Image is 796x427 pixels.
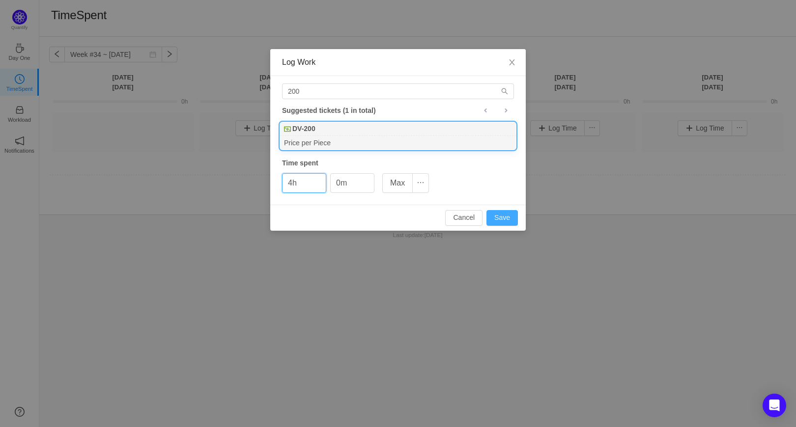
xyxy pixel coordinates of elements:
[282,83,514,99] input: Search
[501,88,508,95] i: icon: search
[412,173,429,193] button: icon: ellipsis
[280,136,516,149] div: Price per Piece
[486,210,518,226] button: Save
[382,173,413,193] button: Max
[498,49,526,77] button: Close
[284,126,291,133] img: 10314
[282,57,514,68] div: Log Work
[763,394,786,417] div: Open Intercom Messenger
[508,58,516,66] i: icon: close
[292,124,315,134] b: DV-200
[282,104,514,117] div: Suggested tickets (1 in total)
[282,158,514,168] div: Time spent
[445,210,483,226] button: Cancel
